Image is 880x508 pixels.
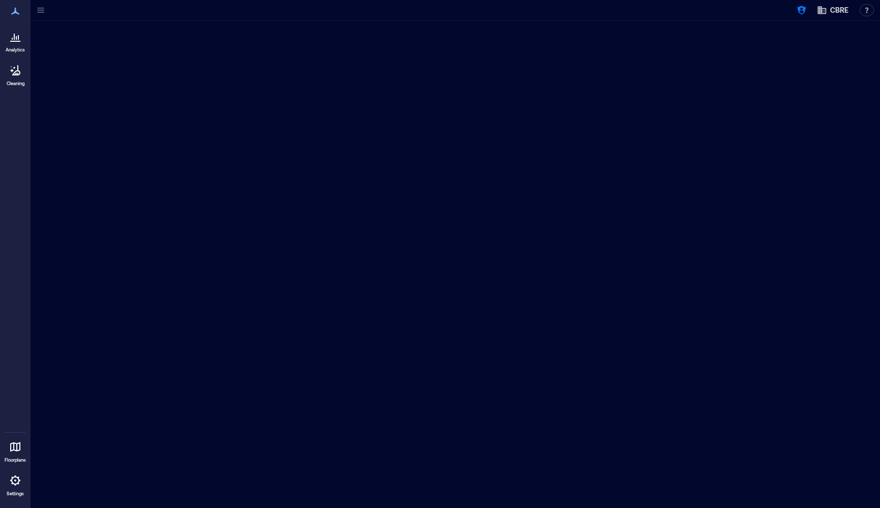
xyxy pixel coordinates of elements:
[3,58,28,90] a: Cleaning
[2,435,29,466] a: Floorplans
[3,468,28,500] a: Settings
[7,491,24,497] p: Settings
[814,2,851,18] button: CBRE
[830,5,848,15] span: CBRE
[6,47,25,53] p: Analytics
[5,457,26,463] p: Floorplans
[7,81,24,87] p: Cleaning
[3,24,28,56] a: Analytics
